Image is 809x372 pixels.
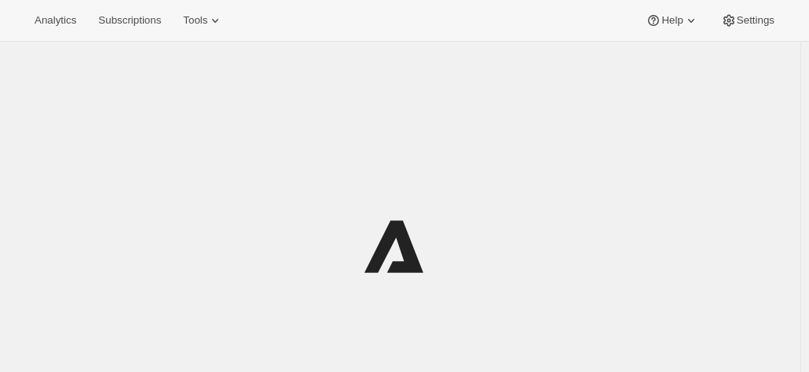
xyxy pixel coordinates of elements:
span: Subscriptions [98,14,161,27]
span: Settings [737,14,774,27]
button: Subscriptions [89,9,170,31]
span: Analytics [35,14,76,27]
button: Tools [174,9,232,31]
span: Help [661,14,683,27]
button: Help [636,9,708,31]
span: Tools [183,14,207,27]
button: Settings [712,9,784,31]
button: Analytics [25,9,86,31]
